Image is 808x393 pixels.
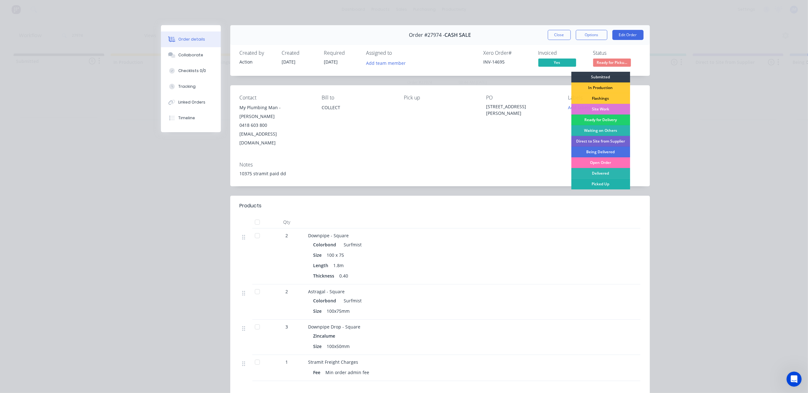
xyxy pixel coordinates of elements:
[571,125,630,136] div: Waiting on Others
[324,342,352,351] div: 100x50mm
[571,147,630,157] div: Being Delivered
[178,68,206,74] div: Checklists 0/0
[240,162,640,168] div: Notes
[178,115,195,121] div: Timeline
[593,50,640,56] div: Status
[178,36,205,42] div: Order details
[313,342,324,351] div: Size
[313,331,338,340] div: Zincalume
[484,50,531,56] div: Xero Order #
[444,32,471,38] span: CASH SALE
[178,84,196,89] div: Tracking
[286,288,288,295] span: 2
[571,136,630,147] div: Direct to Site from Supplier
[593,59,631,68] button: Ready for Picku...
[538,59,576,66] span: Yes
[178,99,205,105] div: Linked Orders
[240,170,640,177] div: 10375 stramit paid dd
[571,179,630,189] div: Picked Up
[571,157,630,168] div: Open Order
[161,79,221,94] button: Tracking
[313,296,339,305] div: Colorbond
[161,31,221,47] button: Order details
[178,52,203,58] div: Collaborate
[576,30,607,40] button: Options
[337,271,351,280] div: 0.40
[240,103,312,121] div: My Plumbing Man - [PERSON_NAME]
[308,289,345,295] span: Astragal - Square
[240,50,274,56] div: Created by
[240,202,262,210] div: Products
[240,130,312,147] div: [EMAIL_ADDRESS][DOMAIN_NAME]
[323,368,372,377] div: Min order admin fee
[324,306,352,316] div: 100x75mm
[486,95,558,101] div: PO
[484,59,531,65] div: INV-14695
[538,50,586,56] div: Invoiced
[286,359,288,365] span: 1
[282,50,317,56] div: Created
[161,94,221,110] button: Linked Orders
[324,50,359,56] div: Required
[565,103,594,112] button: Add labels
[313,368,323,377] div: Fee
[161,110,221,126] button: Timeline
[240,103,312,147] div: My Plumbing Man - [PERSON_NAME]0418 603 800[EMAIL_ADDRESS][DOMAIN_NAME]
[313,271,337,280] div: Thickness
[548,30,571,40] button: Close
[322,103,394,123] div: COLLECT
[486,103,558,116] div: [STREET_ADDRESS][PERSON_NAME]
[612,30,644,40] button: Edit Order
[286,232,288,239] span: 2
[240,59,274,65] div: Action
[571,115,630,125] div: Ready for Delivery
[366,50,429,56] div: Assigned to
[282,59,296,65] span: [DATE]
[313,250,324,260] div: Size
[331,261,347,270] div: 1.8m
[161,47,221,63] button: Collaborate
[308,359,358,365] span: Stramit Freight Charges
[571,72,630,82] div: Submitted
[308,324,361,330] span: Downpipe Drop - Square
[313,306,324,316] div: Size
[787,372,802,387] iframe: Intercom live chat
[363,59,409,67] button: Add team member
[240,121,312,130] div: 0418 603 800
[322,103,394,112] div: COLLECT
[571,93,630,104] div: Flashings
[308,233,349,239] span: Downpipe - Square
[313,240,339,249] div: Colorbond
[409,32,444,38] span: Order #27974 -
[240,95,312,101] div: Contact
[322,95,394,101] div: Bill to
[593,59,631,66] span: Ready for Picku...
[571,104,630,115] div: Site Work
[324,250,347,260] div: 100 x 75
[404,95,476,101] div: Pick up
[571,168,630,179] div: Delivered
[324,59,338,65] span: [DATE]
[568,95,640,101] div: Labels
[366,59,409,67] button: Add team member
[571,82,630,93] div: In Production
[341,240,362,249] div: Surfmist
[161,63,221,79] button: Checklists 0/0
[341,296,362,305] div: Surfmist
[286,323,288,330] span: 3
[268,216,306,228] div: Qty
[313,261,331,270] div: Length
